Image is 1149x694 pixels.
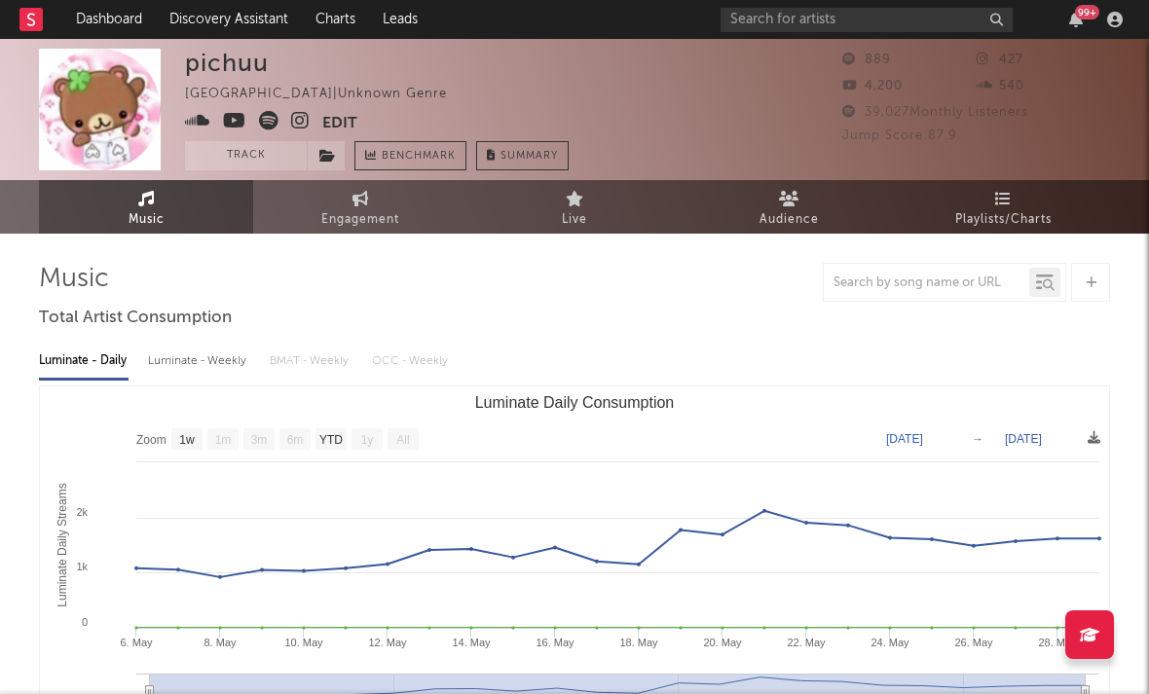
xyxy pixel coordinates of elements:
span: Live [562,208,587,232]
text: 1m [215,433,232,447]
a: Music [39,180,253,234]
text: [DATE] [886,432,923,446]
span: 39,027 Monthly Listeners [842,106,1028,119]
div: Luminate - Daily [39,345,129,378]
button: Track [185,141,307,170]
text: 8. May [204,637,237,648]
text: Zoom [136,433,167,447]
text: 0 [82,616,88,628]
a: Engagement [253,180,467,234]
text: Luminate Daily Streams [56,483,69,606]
text: [DATE] [1005,432,1042,446]
text: → [972,432,983,446]
input: Search for artists [721,8,1013,32]
span: Music [129,208,165,232]
text: 20. May [703,637,742,648]
text: 6m [287,433,304,447]
span: 889 [842,54,891,66]
text: 10. May [284,637,323,648]
a: Audience [682,180,896,234]
span: Jump Score: 87.9 [842,129,957,142]
span: Audience [760,208,819,232]
div: 99 + [1075,5,1099,19]
span: Benchmark [382,145,456,168]
span: Engagement [321,208,399,232]
input: Search by song name or URL [824,275,1029,291]
text: 3m [251,433,268,447]
span: Summary [500,151,558,162]
span: Total Artist Consumption [39,307,232,330]
text: 16. May [536,637,574,648]
div: Luminate - Weekly [148,345,250,378]
text: 6. May [120,637,153,648]
text: 2k [76,506,88,518]
text: 12. May [368,637,407,648]
text: 26. May [954,637,993,648]
text: 22. May [787,637,826,648]
a: Benchmark [354,141,466,170]
text: YTD [319,433,343,447]
text: All [396,433,409,447]
div: [GEOGRAPHIC_DATA] | Unknown Genre [185,83,469,106]
button: 99+ [1069,12,1083,27]
text: Luminate Daily Consumption [475,394,675,411]
span: 427 [977,54,1023,66]
text: 24. May [871,637,909,648]
text: 14. May [452,637,491,648]
span: 540 [977,80,1024,92]
text: 1w [179,433,195,447]
a: Playlists/Charts [896,180,1110,234]
text: 18. May [619,637,658,648]
text: 28. May [1038,637,1077,648]
button: Edit [322,111,357,135]
text: 1k [76,561,88,572]
button: Summary [476,141,569,170]
text: 1y [361,433,374,447]
span: 4,200 [842,80,903,92]
div: pichuu [185,49,269,77]
a: Live [467,180,682,234]
span: Playlists/Charts [955,208,1052,232]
